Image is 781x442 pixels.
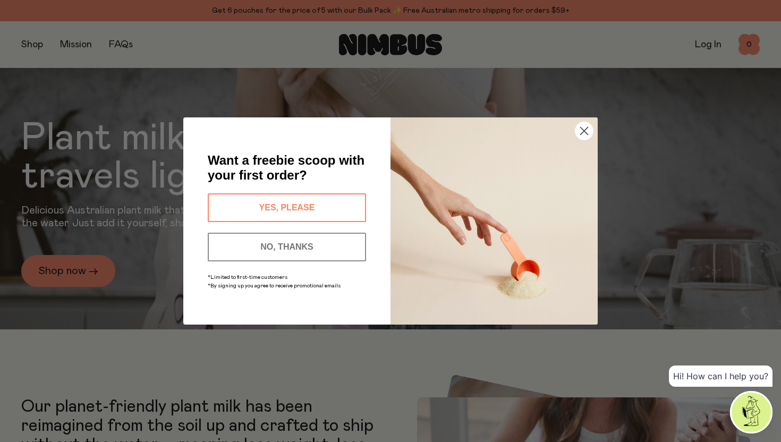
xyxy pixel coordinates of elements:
button: Close dialog [575,122,593,140]
span: Want a freebie scoop with your first order? [208,153,364,182]
img: c0d45117-8e62-4a02-9742-374a5db49d45.jpeg [390,117,598,325]
div: Hi! How can I help you? [669,365,772,387]
button: NO, THANKS [208,233,366,261]
span: *Limited to first-time customers [208,275,287,280]
button: YES, PLEASE [208,193,366,222]
img: agent [732,393,771,432]
span: *By signing up you agree to receive promotional emails [208,283,341,288]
